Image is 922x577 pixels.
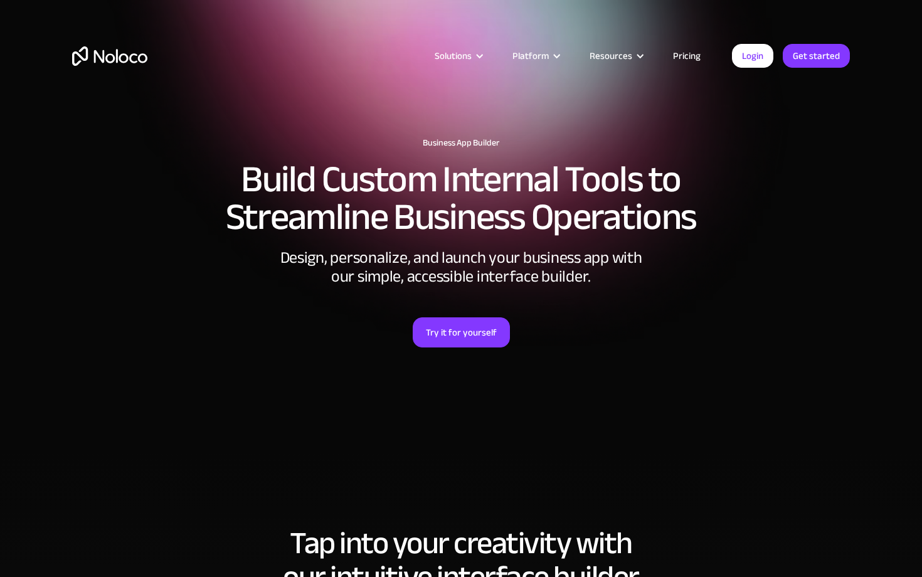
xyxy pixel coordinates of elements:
[783,44,850,68] a: Get started
[413,317,510,347] a: Try it for yourself
[590,48,632,64] div: Resources
[497,48,574,64] div: Platform
[657,48,716,64] a: Pricing
[72,138,850,148] h1: Business App Builder
[732,44,773,68] a: Login
[574,48,657,64] div: Resources
[72,161,850,236] h2: Build Custom Internal Tools to Streamline Business Operations
[419,48,497,64] div: Solutions
[72,46,147,66] a: home
[512,48,549,64] div: Platform
[273,248,649,286] div: Design, personalize, and launch your business app with our simple, accessible interface builder.
[435,48,472,64] div: Solutions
